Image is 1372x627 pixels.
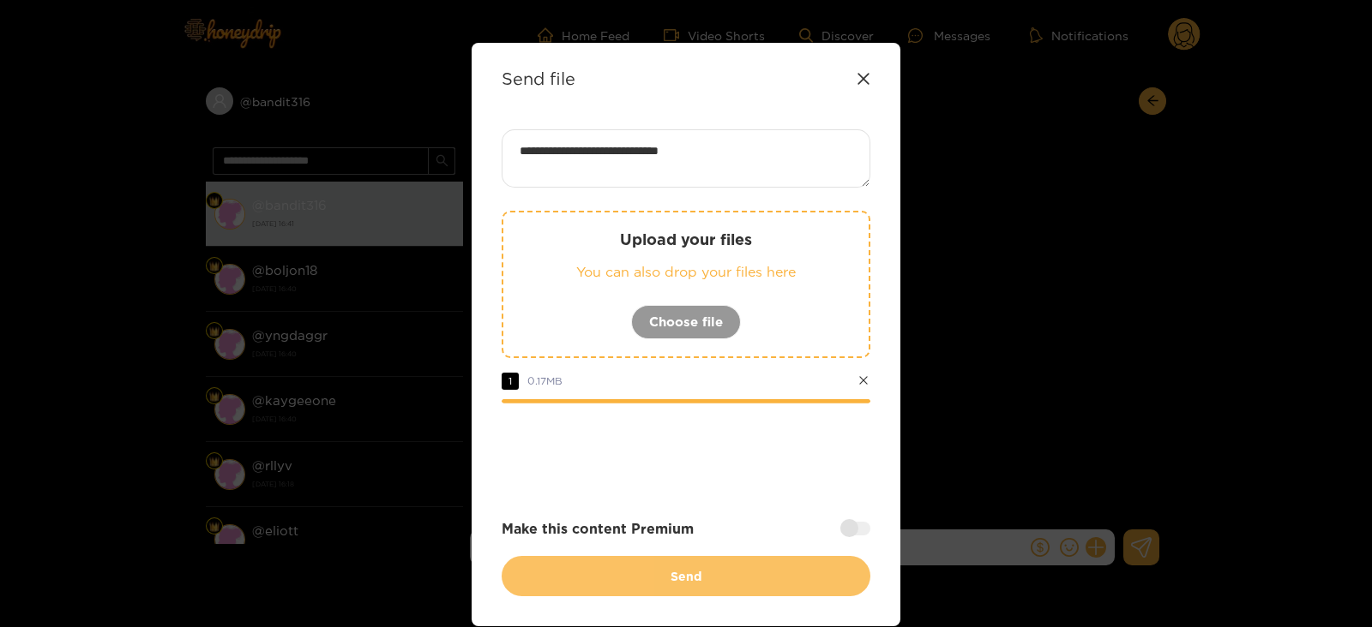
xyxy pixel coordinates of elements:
[502,556,870,596] button: Send
[538,262,834,282] p: You can also drop your files here
[631,305,741,339] button: Choose file
[527,375,563,386] span: 0.17 MB
[502,373,519,390] span: 1
[538,230,834,249] p: Upload your files
[502,69,575,88] strong: Send file
[502,519,694,539] strong: Make this content Premium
